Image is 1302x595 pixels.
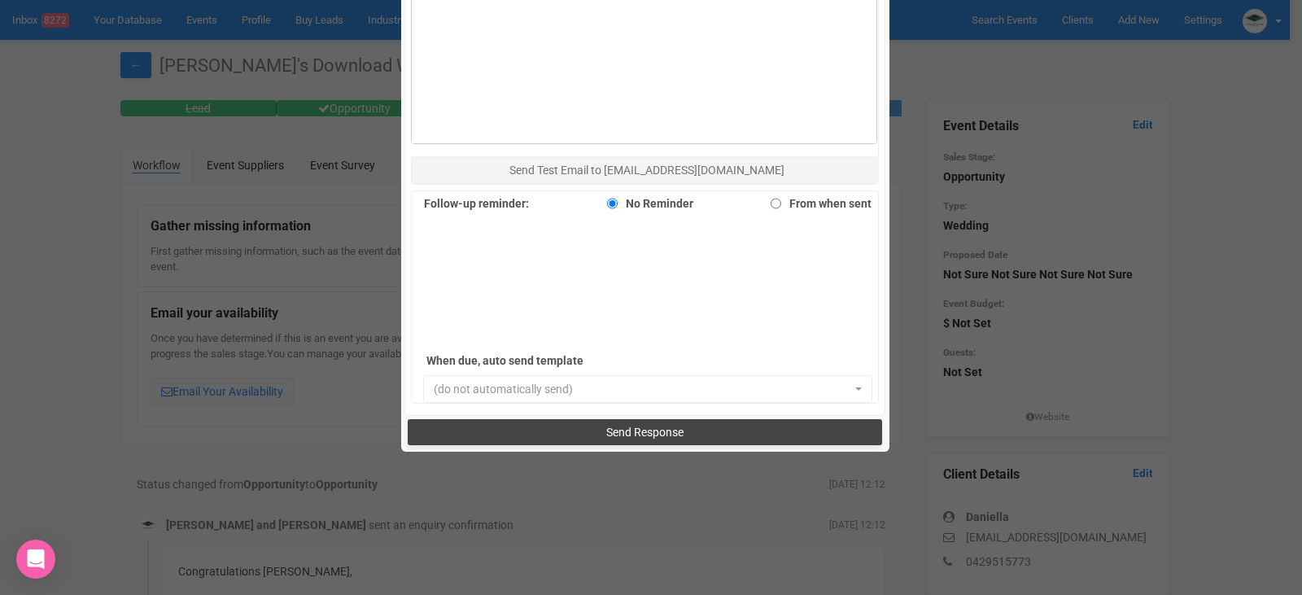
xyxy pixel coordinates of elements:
[762,192,872,215] label: From when sent
[434,381,852,397] span: (do not automatically send)
[509,164,784,177] span: Send Test Email to [EMAIL_ADDRESS][DOMAIN_NAME]
[424,192,529,215] label: Follow-up reminder:
[16,540,55,579] div: Open Intercom Messenger
[426,349,654,372] label: When due, auto send template
[599,192,693,215] label: No Reminder
[606,426,684,439] span: Send Response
